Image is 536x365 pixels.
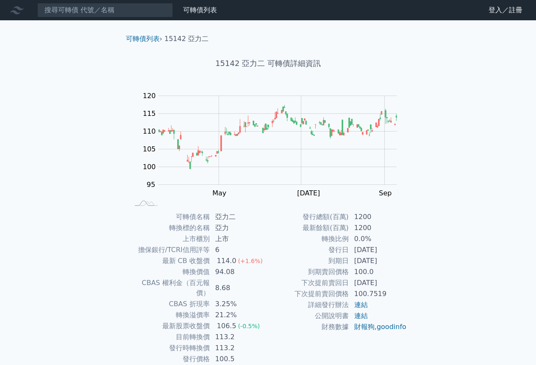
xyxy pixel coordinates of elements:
li: 15142 亞力二 [164,34,208,44]
g: Chart [139,92,410,197]
td: 94.08 [210,266,268,277]
td: 發行時轉換價 [129,343,210,354]
td: 1200 [349,222,407,233]
tspan: Sep [379,189,392,197]
tspan: 100 [143,163,156,171]
tspan: May [212,189,226,197]
td: 詳細發行辦法 [268,299,349,310]
div: 114.0 [215,256,238,266]
td: [DATE] [349,277,407,288]
td: 3.25% [210,299,268,310]
td: 100.0 [349,266,407,277]
td: 1200 [349,211,407,222]
td: 擔保銀行/TCRI信用評等 [129,244,210,255]
td: 113.2 [210,343,268,354]
tspan: 120 [143,92,156,100]
td: 最新股票收盤價 [129,321,210,332]
td: , [349,321,407,332]
a: 連結 [354,312,368,320]
td: CBAS 權利金（百元報價） [129,277,210,299]
input: 搜尋可轉債 代號／名稱 [37,3,173,17]
a: 可轉債列表 [126,35,160,43]
a: 可轉債列表 [183,6,217,14]
td: [DATE] [349,244,407,255]
td: 上市櫃別 [129,233,210,244]
td: 亞力二 [210,211,268,222]
span: (-0.5%) [238,323,260,329]
td: CBAS 折現率 [129,299,210,310]
td: 上市 [210,233,268,244]
td: 0.0% [349,233,407,244]
td: 8.68 [210,277,268,299]
td: 可轉債名稱 [129,211,210,222]
td: 100.7519 [349,288,407,299]
td: 6 [210,244,268,255]
td: 發行總額(百萬) [268,211,349,222]
td: 亞力 [210,222,268,233]
td: 轉換溢價率 [129,310,210,321]
td: 最新餘額(百萬) [268,222,349,233]
td: 發行日 [268,244,349,255]
tspan: 105 [143,145,156,153]
div: 106.5 [215,321,238,331]
span: (+1.6%) [238,258,263,264]
tspan: 95 [147,181,155,189]
td: [DATE] [349,255,407,266]
td: 轉換標的名稱 [129,222,210,233]
tspan: 110 [143,127,156,135]
td: 100.5 [210,354,268,365]
td: 財務數據 [268,321,349,332]
a: goodinfo [377,323,406,331]
td: 到期賣回價格 [268,266,349,277]
a: 財報狗 [354,323,375,331]
h1: 15142 亞力二 可轉債詳細資訊 [119,58,417,69]
td: 21.2% [210,310,268,321]
td: 到期日 [268,255,349,266]
a: 登入／註冊 [482,3,529,17]
td: 113.2 [210,332,268,343]
tspan: [DATE] [297,189,320,197]
td: 發行價格 [129,354,210,365]
a: 連結 [354,301,368,309]
tspan: 115 [143,110,156,118]
td: 下次提前賣回日 [268,277,349,288]
td: 轉換比例 [268,233,349,244]
td: 目前轉換價 [129,332,210,343]
td: 公開說明書 [268,310,349,321]
li: › [126,34,162,44]
td: 最新 CB 收盤價 [129,255,210,266]
td: 下次提前賣回價格 [268,288,349,299]
iframe: Chat Widget [494,324,536,365]
td: 轉換價值 [129,266,210,277]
